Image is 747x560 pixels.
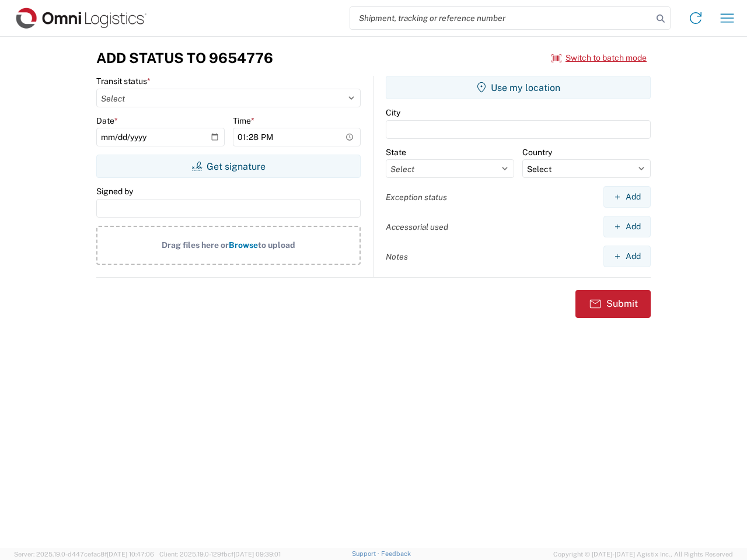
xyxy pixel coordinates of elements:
[386,107,400,118] label: City
[603,216,651,237] button: Add
[96,50,273,66] h3: Add Status to 9654776
[386,222,448,232] label: Accessorial used
[386,192,447,202] label: Exception status
[14,551,154,558] span: Server: 2025.19.0-d447cefac8f
[162,240,229,250] span: Drag files here or
[159,551,281,558] span: Client: 2025.19.0-129fbcf
[553,549,733,559] span: Copyright © [DATE]-[DATE] Agistix Inc., All Rights Reserved
[603,186,651,208] button: Add
[96,76,151,86] label: Transit status
[522,147,552,157] label: Country
[233,551,281,558] span: [DATE] 09:39:01
[233,116,254,126] label: Time
[258,240,295,250] span: to upload
[96,155,361,178] button: Get signature
[229,240,258,250] span: Browse
[96,186,133,197] label: Signed by
[352,550,381,557] a: Support
[386,251,408,262] label: Notes
[96,116,118,126] label: Date
[575,290,651,318] button: Submit
[350,7,652,29] input: Shipment, tracking or reference number
[381,550,411,557] a: Feedback
[107,551,154,558] span: [DATE] 10:47:06
[603,246,651,267] button: Add
[386,76,651,99] button: Use my location
[386,147,406,157] label: State
[551,48,647,68] button: Switch to batch mode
